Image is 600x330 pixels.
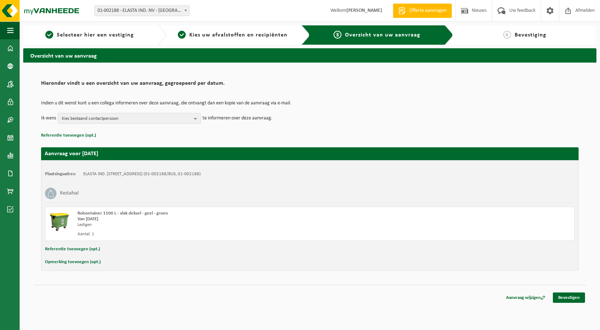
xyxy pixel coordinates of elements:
[501,292,551,303] a: Aanvraag wijzigen
[45,172,76,176] strong: Plaatsingsadres:
[41,101,579,106] p: Indien u dit wenst kunt u een collega informeren over deze aanvraag, die ontvangt dan een kopie v...
[345,32,420,38] span: Overzicht van uw aanvraag
[23,48,596,62] h2: Overzicht van uw aanvraag
[95,6,189,16] span: 01-002188 - ELASTA IND. NV - WAREGEM
[393,4,452,18] a: Offerte aanvragen
[77,217,98,221] strong: Van [DATE]
[553,292,585,303] a: Bevestigen
[346,8,382,13] strong: [PERSON_NAME]
[49,211,70,232] img: WB-1100-HPE-GN-50.png
[41,131,96,140] button: Referentie toevoegen (opt.)
[515,32,546,38] span: Bevestiging
[45,245,100,254] button: Referentie toevoegen (opt.)
[503,31,511,39] span: 4
[83,171,201,177] td: ELASTA IND. [STREET_ADDRESS] (01-002188/BUS, 01-002188)
[45,31,53,39] span: 1
[407,7,448,14] span: Offerte aanvragen
[77,211,168,216] span: Rolcontainer 1100 L - vlak deksel - geel - groen
[27,31,152,39] a: 1Selecteer hier een vestiging
[41,113,56,124] p: Ik wens
[170,31,295,39] a: 2Kies uw afvalstoffen en recipiënten
[45,151,98,157] strong: Aanvraag voor [DATE]
[62,113,191,124] span: Kies bestaand contactpersoon
[202,113,272,124] p: te informeren over deze aanvraag.
[45,257,101,267] button: Opmerking toevoegen (opt.)
[77,231,339,237] div: Aantal: 1
[77,222,339,228] div: Ledigen
[334,31,341,39] span: 3
[41,80,579,90] h2: Hieronder vindt u een overzicht van uw aanvraag, gegroepeerd per datum.
[58,113,201,124] button: Kies bestaand contactpersoon
[60,188,79,199] h3: Restafval
[189,32,287,38] span: Kies uw afvalstoffen en recipiënten
[178,31,186,39] span: 2
[57,32,134,38] span: Selecteer hier een vestiging
[94,5,190,16] span: 01-002188 - ELASTA IND. NV - WAREGEM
